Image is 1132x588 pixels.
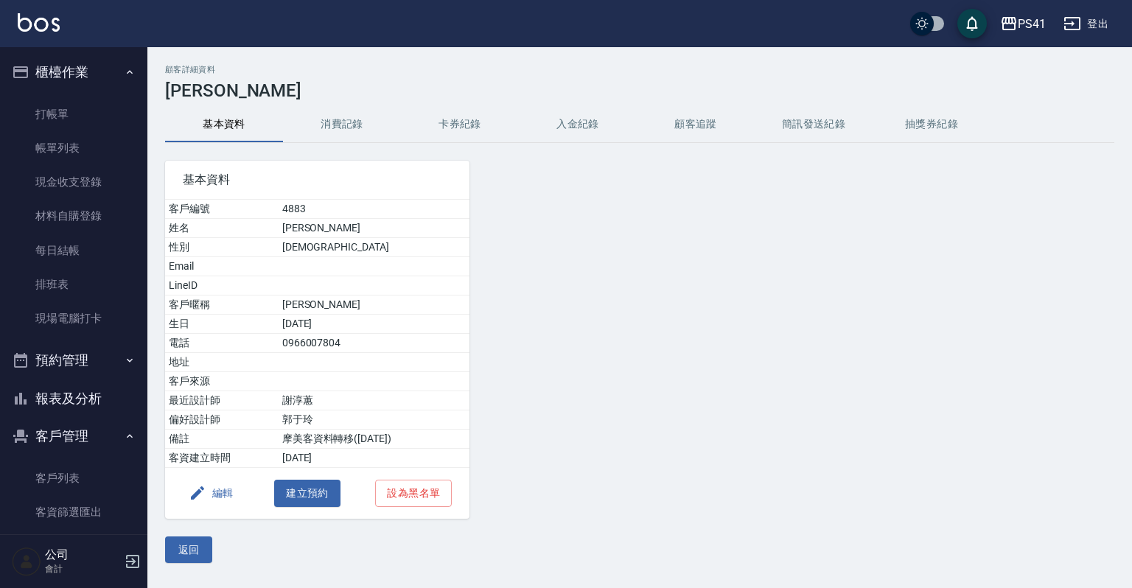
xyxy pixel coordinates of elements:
a: 每日結帳 [6,234,141,267]
td: 客資建立時間 [165,449,279,468]
button: 建立預約 [274,480,340,507]
button: 登出 [1058,10,1114,38]
td: 謝淳蕙 [279,391,470,410]
button: 簡訊發送紀錄 [755,107,873,142]
button: 報表及分析 [6,379,141,418]
img: Person [12,547,41,576]
button: 入金紀錄 [519,107,637,142]
td: 電話 [165,334,279,353]
a: 客戶列表 [6,461,141,495]
td: Email [165,257,279,276]
a: 卡券管理 [6,529,141,563]
button: 卡券紀錄 [401,107,519,142]
td: [DATE] [279,449,470,468]
td: LineID [165,276,279,295]
td: [DATE] [279,315,470,334]
a: 現場電腦打卡 [6,301,141,335]
h2: 顧客詳細資料 [165,65,1114,74]
span: 基本資料 [183,172,452,187]
td: 客戶編號 [165,200,279,219]
td: 最近設計師 [165,391,279,410]
a: 打帳單 [6,97,141,131]
button: 返回 [165,536,212,564]
button: 設為黑名單 [375,480,452,507]
td: 摩美客資料轉移([DATE]) [279,430,470,449]
a: 客資篩選匯出 [6,495,141,529]
button: 編輯 [183,480,240,507]
td: 偏好設計師 [165,410,279,430]
button: 顧客追蹤 [637,107,755,142]
button: 客戶管理 [6,417,141,455]
td: [PERSON_NAME] [279,295,470,315]
a: 材料自購登錄 [6,199,141,233]
td: 4883 [279,200,470,219]
button: 基本資料 [165,107,283,142]
a: 帳單列表 [6,131,141,165]
td: [PERSON_NAME] [279,219,470,238]
p: 會計 [45,562,120,575]
button: PS41 [994,9,1052,39]
td: 生日 [165,315,279,334]
a: 現金收支登錄 [6,165,141,199]
td: 地址 [165,353,279,372]
img: Logo [18,13,60,32]
td: 姓名 [165,219,279,238]
button: 抽獎券紀錄 [873,107,990,142]
td: 0966007804 [279,334,470,353]
button: 櫃檯作業 [6,53,141,91]
div: PS41 [1018,15,1046,33]
button: 預約管理 [6,341,141,379]
td: 備註 [165,430,279,449]
a: 排班表 [6,267,141,301]
button: save [957,9,987,38]
td: 客戶來源 [165,372,279,391]
h3: [PERSON_NAME] [165,80,1114,101]
h5: 公司 [45,547,120,562]
td: 郭于玲 [279,410,470,430]
td: [DEMOGRAPHIC_DATA] [279,238,470,257]
td: 性別 [165,238,279,257]
button: 消費記錄 [283,107,401,142]
td: 客戶暱稱 [165,295,279,315]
